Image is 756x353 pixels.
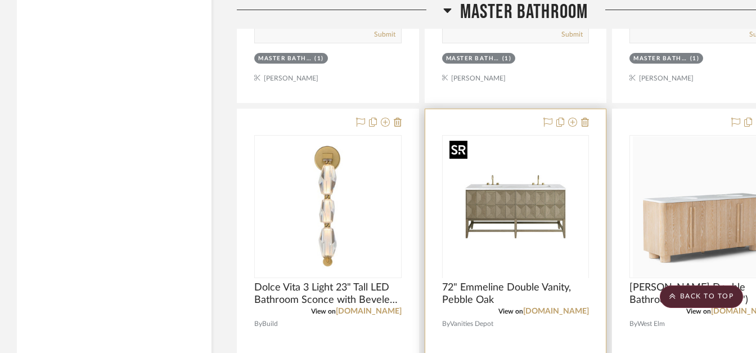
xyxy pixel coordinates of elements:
span: By [629,319,637,329]
div: Master Bathroom [258,55,312,63]
button: Submit [374,29,395,39]
span: By [254,319,262,329]
span: Vanities Depot [450,319,493,329]
span: View on [686,308,711,315]
span: View on [311,308,336,315]
img: 72" Emmeline Double Vanity, Pebble Oak [445,136,586,277]
span: 72" Emmeline Double Vanity, Pebble Oak [442,281,589,306]
scroll-to-top-button: BACK TO TOP [660,285,743,308]
div: (1) [690,55,700,63]
span: Build [262,319,278,329]
a: [DOMAIN_NAME] [336,307,402,315]
span: View on [498,308,523,315]
button: Submit [561,29,583,39]
a: [DOMAIN_NAME] [523,307,589,315]
div: Master Bathroom [633,55,687,63]
div: Master Bathroom [446,55,499,63]
div: (1) [314,55,324,63]
span: By [442,319,450,329]
div: (1) [502,55,512,63]
span: Dolce Vita 3 Light 23" Tall LED Bathroom Sconce with Beveled Crystal Shades [254,281,402,306]
div: 0 [443,136,589,278]
span: West Elm [637,319,665,329]
img: Dolce Vita 3 Light 23" Tall LED Bathroom Sconce with Beveled Crystal Shades [258,136,398,277]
